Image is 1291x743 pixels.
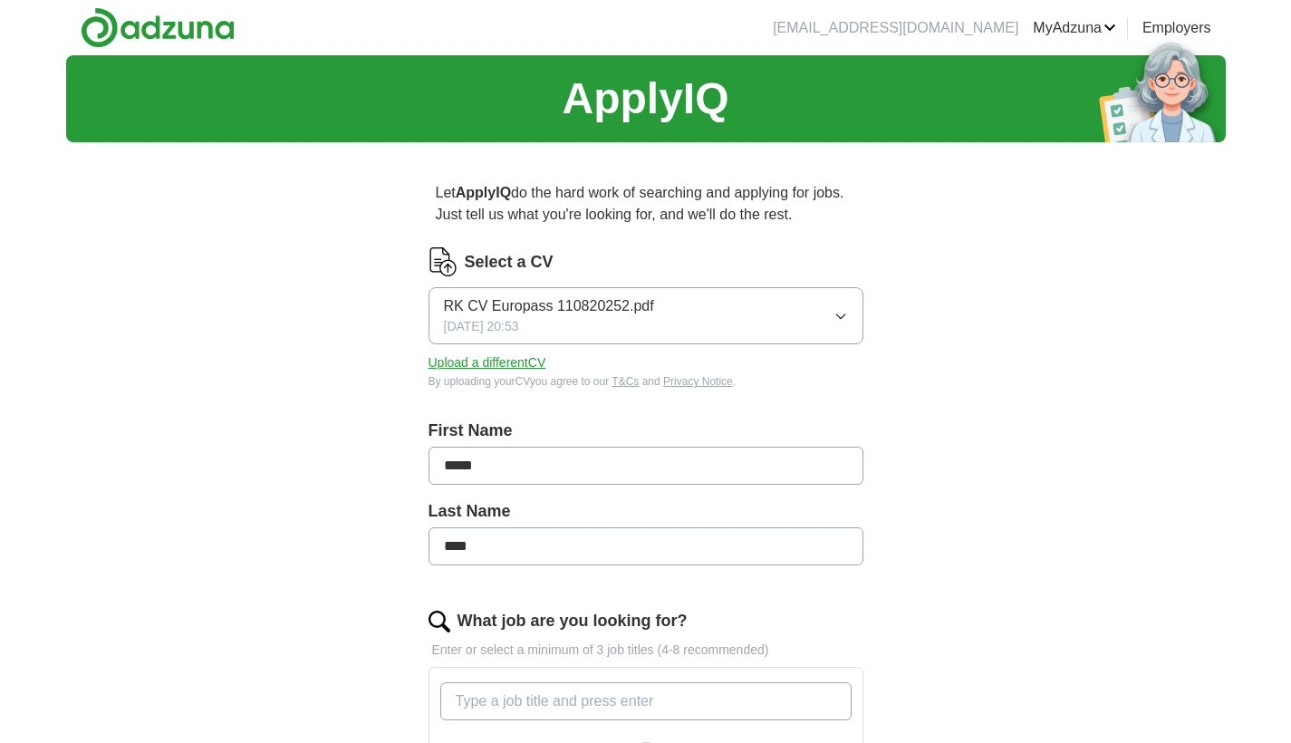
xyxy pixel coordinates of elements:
[458,609,688,633] label: What job are you looking for?
[1142,17,1211,39] a: Employers
[429,419,863,443] label: First Name
[444,295,654,317] span: RK CV Europass 110820252.pdf
[440,682,852,720] input: Type a job title and press enter
[465,250,554,275] label: Select a CV
[562,66,728,131] h1: ApplyIQ
[429,247,458,276] img: CV Icon
[429,499,863,524] label: Last Name
[773,17,1018,39] li: [EMAIL_ADDRESS][DOMAIN_NAME]
[429,641,863,660] p: Enter or select a minimum of 3 job titles (4-8 recommended)
[429,353,546,372] button: Upload a differentCV
[429,287,863,344] button: RK CV Europass 110820252.pdf[DATE] 20:53
[663,375,733,388] a: Privacy Notice
[456,185,511,200] strong: ApplyIQ
[429,611,450,632] img: search.png
[444,317,519,336] span: [DATE] 20:53
[1033,17,1116,39] a: MyAdzuna
[429,373,863,390] div: By uploading your CV you agree to our and .
[612,375,639,388] a: T&Cs
[81,7,235,48] img: Adzuna logo
[429,175,863,233] p: Let do the hard work of searching and applying for jobs. Just tell us what you're looking for, an...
